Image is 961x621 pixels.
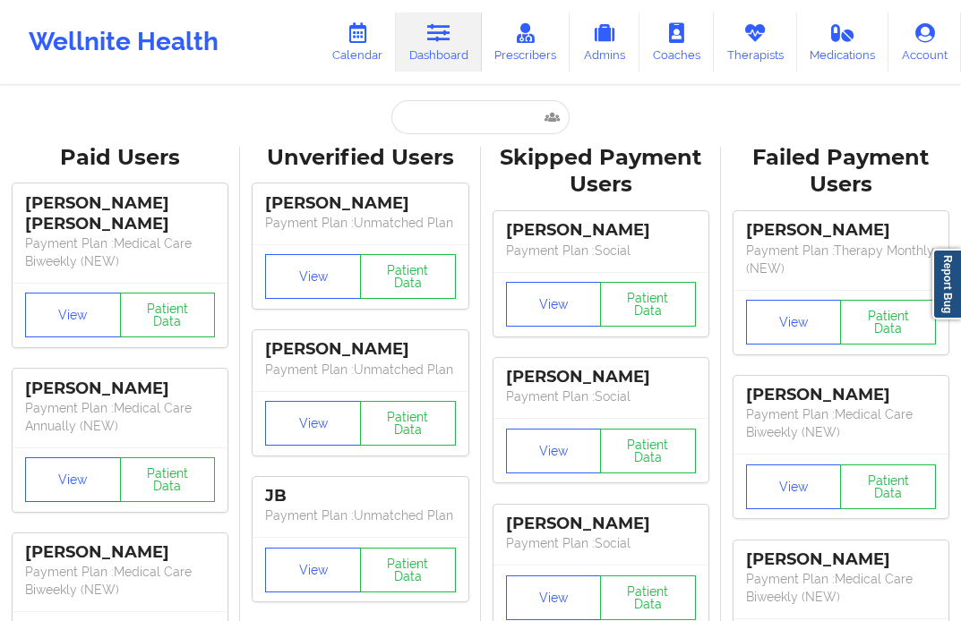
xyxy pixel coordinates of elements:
[746,220,936,241] div: [PERSON_NAME]
[25,563,215,599] p: Payment Plan : Medical Care Biweekly (NEW)
[265,548,361,592] button: View
[746,405,936,441] p: Payment Plan : Medical Care Biweekly (NEW)
[506,514,696,534] div: [PERSON_NAME]
[265,254,361,299] button: View
[840,300,936,345] button: Patient Data
[840,464,936,509] button: Patient Data
[25,542,215,563] div: [PERSON_NAME]
[120,293,216,337] button: Patient Data
[600,429,696,473] button: Patient Data
[746,464,842,509] button: View
[265,401,361,446] button: View
[932,249,961,319] a: Report Bug
[25,399,215,435] p: Payment Plan : Medical Care Annually (NEW)
[253,144,468,172] div: Unverified Users
[746,570,936,606] p: Payment Plan : Medical Care Biweekly (NEW)
[482,13,571,72] a: Prescribers
[493,144,708,200] div: Skipped Payment Users
[506,429,602,473] button: View
[265,506,455,524] p: Payment Plan : Unmatched Plan
[570,13,639,72] a: Admins
[506,242,696,259] p: Payment Plan : Social
[265,486,455,506] div: JB
[506,387,696,405] p: Payment Plan : Social
[506,282,602,327] button: View
[265,361,455,379] p: Payment Plan : Unmatched Plan
[25,379,215,399] div: [PERSON_NAME]
[506,220,696,241] div: [PERSON_NAME]
[265,214,455,232] p: Payment Plan : Unmatched Plan
[734,144,948,200] div: Failed Payment Users
[120,457,216,502] button: Patient Data
[360,548,456,592] button: Patient Data
[746,242,936,277] p: Payment Plan : Therapy Monthly (NEW)
[600,575,696,620] button: Patient Data
[319,13,396,72] a: Calendar
[265,193,455,214] div: [PERSON_NAME]
[396,13,482,72] a: Dashboard
[639,13,714,72] a: Coaches
[265,339,455,360] div: [PERSON_NAME]
[506,367,696,387] div: [PERSON_NAME]
[797,13,889,72] a: Medications
[360,401,456,446] button: Patient Data
[506,575,602,620] button: View
[746,300,842,345] button: View
[888,13,961,72] a: Account
[600,282,696,327] button: Patient Data
[360,254,456,299] button: Patient Data
[25,457,121,502] button: View
[25,234,215,270] p: Payment Plan : Medical Care Biweekly (NEW)
[746,385,936,405] div: [PERSON_NAME]
[13,144,227,172] div: Paid Users
[25,193,215,234] div: [PERSON_NAME] [PERSON_NAME]
[714,13,797,72] a: Therapists
[25,293,121,337] button: View
[506,534,696,552] p: Payment Plan : Social
[746,549,936,570] div: [PERSON_NAME]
